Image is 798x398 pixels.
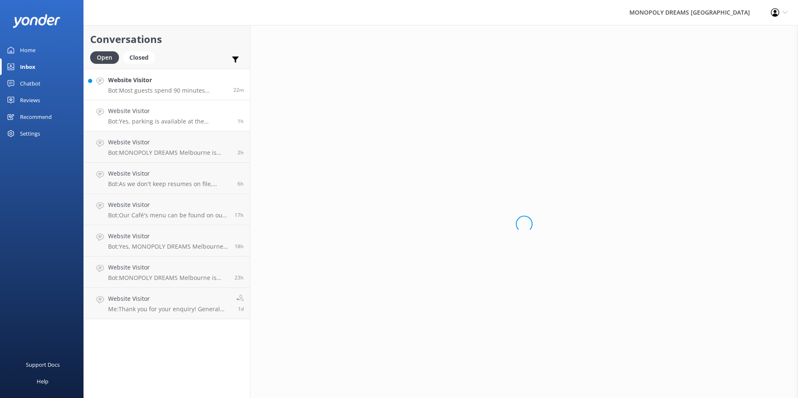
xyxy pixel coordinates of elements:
span: Sep 24 2025 03:25pm (UTC +10:00) Australia/Sydney [237,118,244,125]
p: Bot: MONOPOLY DREAMS Melbourne is perfect for the fun at heart! We're still learning who enjoys t... [108,274,228,282]
h4: Website Visitor [108,200,228,209]
div: Inbox [20,58,35,75]
h4: Website Visitor [108,232,228,241]
span: Sep 23 2025 05:39pm (UTC +10:00) Australia/Sydney [235,274,244,281]
a: Website VisitorMe:Thank you for your enquiry! General Admission tickets do not include entry to t... [84,288,250,319]
div: Reviews [20,92,40,108]
div: Home [20,42,35,58]
a: Website VisitorBot:Yes, parking is available at the [GEOGRAPHIC_DATA]. You can receive 3 hours of... [84,100,250,131]
a: Website VisitorBot:MONOPOLY DREAMS Melbourne is located on the Lower Ground Floor of [GEOGRAPHIC_... [84,131,250,163]
h4: Website Visitor [108,263,228,272]
div: Settings [20,125,40,142]
p: Bot: Yes, parking is available at the [GEOGRAPHIC_DATA]. You can receive 3 hours of parking for $... [108,118,231,125]
span: Sep 23 2025 11:26pm (UTC +10:00) Australia/Sydney [235,212,244,219]
p: Bot: Our Café's menu can be found on our website! Please visit [URL][DOMAIN_NAME] to view it. [108,212,228,219]
p: Bot: MONOPOLY DREAMS Melbourne is located on the Lower Ground Floor of [GEOGRAPHIC_DATA]. To acce... [108,149,231,156]
h4: Website Visitor [108,76,227,85]
p: Bot: Yes, MONOPOLY DREAMS Melbourne is suitable for guests of all ages. However, anyone aged [DEM... [108,243,228,250]
a: Website VisitorBot:Our Café's menu can be found on our website! Please visit [URL][DOMAIN_NAME] t... [84,194,250,225]
p: Bot: As we don't keep resumes on file, please check our website for the latest openings: [DOMAIN_... [108,180,231,188]
div: Chatbot [20,75,40,92]
h4: Website Visitor [108,169,231,178]
a: Website VisitorBot:Most guests spend 90 minutes enjoying MONOPOLY DREAMS [GEOGRAPHIC_DATA]. Once ... [84,69,250,100]
a: Website VisitorBot:Yes, MONOPOLY DREAMS Melbourne is suitable for guests of all ages. However, an... [84,225,250,257]
div: Support Docs [26,356,60,373]
h4: Website Visitor [108,106,231,116]
a: Closed [123,53,159,62]
h4: Website Visitor [108,294,230,303]
h2: Conversations [90,31,244,47]
span: Sep 24 2025 04:32pm (UTC +10:00) Australia/Sydney [233,86,244,93]
div: Recommend [20,108,52,125]
div: Closed [123,51,155,64]
p: Bot: Most guests spend 90 minutes enjoying MONOPOLY DREAMS [GEOGRAPHIC_DATA]. Once inside, you ar... [108,87,227,94]
a: Open [90,53,123,62]
img: yonder-white-logo.png [13,14,61,28]
div: Open [90,51,119,64]
div: Help [37,373,48,390]
p: Me: Thank you for your enquiry! General Admission tickets do not include entry to the trivia nigh... [108,305,230,313]
h4: Website Visitor [108,138,231,147]
a: Website VisitorBot:As we don't keep resumes on file, please check our website for the latest open... [84,163,250,194]
a: Website VisitorBot:MONOPOLY DREAMS Melbourne is perfect for the fun at heart! We're still learnin... [84,257,250,288]
span: Sep 23 2025 09:16am (UTC +10:00) Australia/Sydney [238,305,244,312]
span: Sep 24 2025 10:10am (UTC +10:00) Australia/Sydney [237,180,244,187]
span: Sep 24 2025 02:07pm (UTC +10:00) Australia/Sydney [237,149,244,156]
span: Sep 23 2025 10:05pm (UTC +10:00) Australia/Sydney [235,243,244,250]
